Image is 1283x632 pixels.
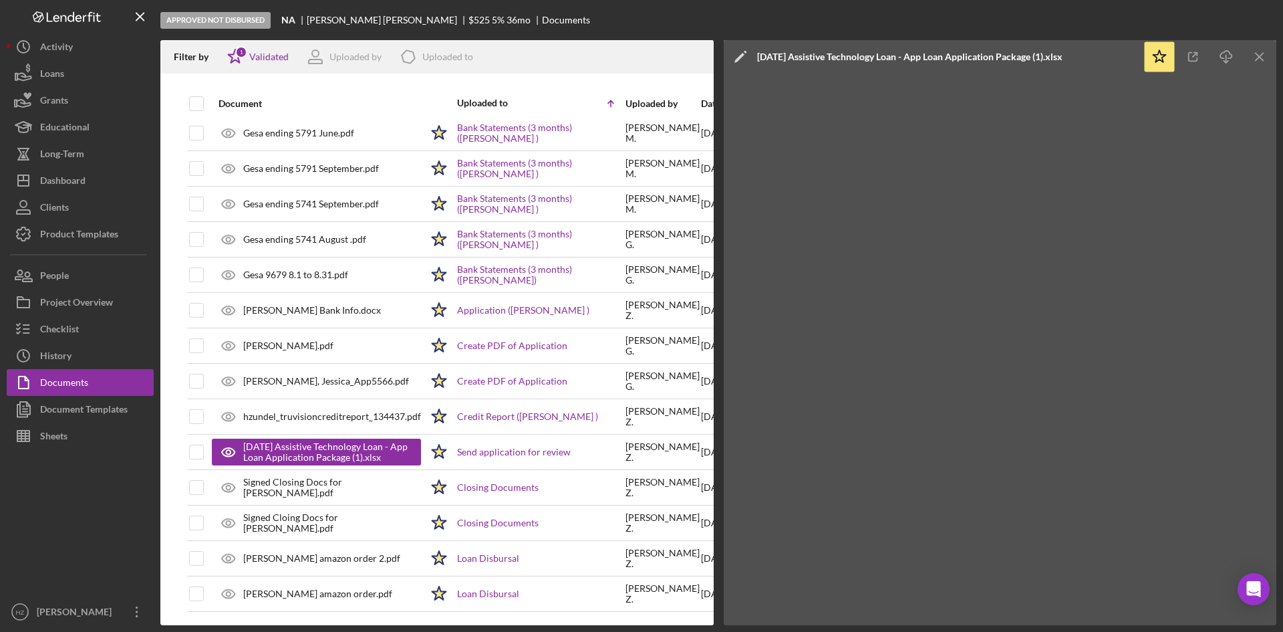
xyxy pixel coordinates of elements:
[307,15,468,25] div: [PERSON_NAME] [PERSON_NAME]
[701,506,730,540] div: [DATE]
[457,589,519,599] a: Loan Disbursal
[468,15,490,25] div: $525
[243,411,421,422] div: hzundel_truvisioncreditreport_134437.pdf
[625,193,700,215] div: [PERSON_NAME] M .
[625,335,700,356] div: [PERSON_NAME] G .
[243,376,409,387] div: [PERSON_NAME], Jessica_App5566.pdf
[457,340,567,351] a: Create PDF of Application
[625,583,700,605] div: [PERSON_NAME] Z .
[625,441,700,463] div: [PERSON_NAME] Z .
[492,15,505,25] div: 5 %
[235,46,247,58] div: 1
[243,340,333,351] div: [PERSON_NAME].pdf
[243,512,421,534] div: Signed Cloing Docs for [PERSON_NAME].pdf
[243,270,348,280] div: Gesa 9679 8.1 to 8.31.pdf
[243,477,421,498] div: Signed Closing Docs for [PERSON_NAME].pdf
[249,51,289,62] div: Validated
[724,74,1277,625] iframe: Document Preview
[457,376,567,387] a: Create PDF of Application
[174,51,219,62] div: Filter by
[160,12,271,29] div: Approved Not Disbursed
[243,163,379,174] div: Gesa ending 5791 September.pdf
[701,400,730,433] div: [DATE]
[701,98,730,109] div: Date
[507,15,531,25] div: 36 mo
[422,51,473,62] div: Uploaded to
[457,122,624,144] a: Bank Statements (3 months) ([PERSON_NAME] )
[701,294,730,327] div: [DATE]
[457,158,624,179] a: Bank Statements (3 months) ([PERSON_NAME] )
[457,447,571,457] a: Send application for review
[457,518,539,528] a: Closing Documents
[701,577,730,611] div: [DATE]
[625,264,700,286] div: [PERSON_NAME] G .
[7,599,154,625] button: HZ[PERSON_NAME]
[625,122,700,144] div: [PERSON_NAME] M .
[625,512,700,534] div: [PERSON_NAME] Z .
[542,15,590,25] div: Documents
[625,300,700,321] div: [PERSON_NAME] Z .
[243,234,366,245] div: Gesa ending 5741 August .pdf
[16,609,25,616] text: HZ
[243,199,379,209] div: Gesa ending 5741 September.pdf
[457,229,624,250] a: Bank Statements (3 months) ([PERSON_NAME] )
[701,435,730,469] div: [DATE]
[701,152,730,185] div: [DATE]
[757,51,1062,62] div: [DATE] Assistive Technology Loan - App Loan Application Package (1).xlsx
[243,128,354,138] div: Gesa ending 5791 June.pdf
[701,258,730,292] div: [DATE]
[281,15,295,25] b: NA
[219,98,421,109] div: Document
[701,187,730,221] div: [DATE]
[701,329,730,362] div: [DATE]
[625,158,700,179] div: [PERSON_NAME] M .
[457,305,589,316] a: Application ([PERSON_NAME] )
[625,229,700,250] div: [PERSON_NAME] G .
[625,371,700,392] div: [PERSON_NAME] G .
[625,477,700,498] div: [PERSON_NAME] Z .
[457,98,541,108] div: Uploaded to
[457,482,539,493] a: Closing Documents
[329,51,382,62] div: Uploaded by
[457,553,519,564] a: Loan Disbursal
[243,553,400,564] div: [PERSON_NAME] amazon order 2.pdf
